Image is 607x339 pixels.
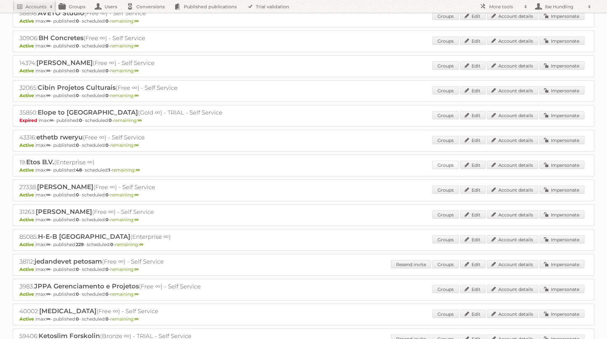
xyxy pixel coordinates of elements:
a: Edit [460,111,486,119]
a: Impersonate [539,61,584,70]
p: max: - published: - scheduled: - [19,291,588,297]
strong: 0 [110,242,113,247]
a: Groups [432,37,459,45]
strong: 0 [76,93,79,98]
strong: ∞ [49,117,54,123]
h2: Accounts [25,4,47,10]
strong: 0 [76,18,79,24]
a: Edit [460,210,486,219]
span: Expired [19,117,39,123]
span: Active [19,167,36,173]
span: Active [19,93,36,98]
h2: 31263: (Free ∞) - Self Service [19,208,242,216]
a: Groups [432,310,459,318]
strong: 0 [105,266,109,272]
strong: 0 [105,316,109,322]
a: Account details [487,260,538,268]
span: remaining: [110,217,139,222]
strong: 0 [105,192,109,198]
a: Edit [460,260,486,268]
strong: 0 [105,43,109,49]
strong: ∞ [46,18,50,24]
p: max: - published: - scheduled: - [19,242,588,247]
a: Groups [432,136,459,144]
strong: ∞ [134,68,139,74]
p: max: - published: - scheduled: - [19,93,588,98]
strong: ∞ [138,117,142,123]
a: Account details [487,61,538,70]
span: JPPA Gerenciamento e Projetos [34,282,139,290]
a: Account details [487,161,538,169]
a: Impersonate [539,186,584,194]
a: Edit [460,235,486,244]
a: Edit [460,12,486,20]
strong: 0 [76,192,79,198]
span: [MEDICAL_DATA] [39,307,97,315]
strong: ∞ [134,43,139,49]
span: Elope to [GEOGRAPHIC_DATA] [38,109,138,116]
strong: ∞ [46,68,50,74]
a: Resend invite [391,260,431,268]
p: max: - published: - scheduled: - [19,43,588,49]
a: Account details [487,186,538,194]
strong: ∞ [134,93,139,98]
a: Impersonate [539,136,584,144]
a: Account details [487,111,538,119]
a: Account details [487,210,538,219]
span: remaining: [110,93,139,98]
span: Active [19,43,36,49]
a: Account details [487,136,538,144]
strong: ∞ [46,316,50,322]
strong: 0 [76,291,79,297]
a: Impersonate [539,235,584,244]
span: remaining: [110,266,139,272]
strong: ∞ [134,18,139,24]
h2: 38112: (Free ∞) - Self Service [19,258,242,266]
a: Account details [487,37,538,45]
a: Impersonate [539,37,584,45]
a: Account details [487,235,538,244]
strong: ∞ [46,266,50,272]
strong: ∞ [134,142,139,148]
span: BH Concretes [39,34,83,42]
strong: ∞ [46,192,50,198]
strong: 0 [105,68,109,74]
p: max: - published: - scheduled: - [19,192,588,198]
h2: 32065: (Free ∞) - Self Service [19,84,242,92]
a: Edit [460,310,486,318]
a: Edit [460,37,486,45]
strong: 0 [76,43,79,49]
span: remaining: [110,43,139,49]
strong: ∞ [139,242,143,247]
span: Active [19,316,36,322]
span: Active [19,291,36,297]
h2: 58898: (Free ∞) - Self Service [19,9,242,18]
a: Groups [432,285,459,293]
strong: 0 [76,68,79,74]
strong: ∞ [46,142,50,148]
strong: 0 [105,18,109,24]
p: max: - published: - scheduled: - [19,217,588,222]
a: Impersonate [539,161,584,169]
a: Edit [460,136,486,144]
p: max: - published: - scheduled: - [19,266,588,272]
span: Active [19,68,36,74]
span: Active [19,266,36,272]
strong: ∞ [134,192,139,198]
span: Active [19,18,36,24]
strong: ∞ [46,291,50,297]
strong: 0 [105,142,109,148]
span: ethetb rweryu [36,133,83,141]
strong: ∞ [134,266,139,272]
strong: 0 [79,117,82,123]
h2: 27338: (Free ∞) - Self Service [19,183,242,191]
span: remaining: [110,316,139,322]
strong: ∞ [46,242,50,247]
strong: ∞ [134,316,139,322]
strong: 0 [76,217,79,222]
span: [PERSON_NAME] [36,59,93,67]
span: Active [19,192,36,198]
span: Active [19,142,36,148]
strong: 0 [105,217,109,222]
span: remaining: [110,192,139,198]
